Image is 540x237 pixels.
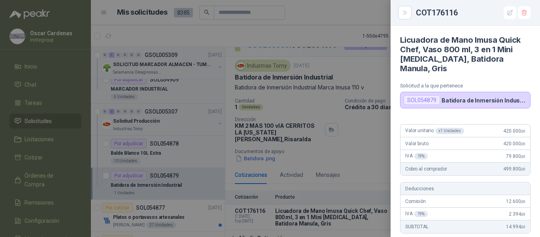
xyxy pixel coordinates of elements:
span: 2.394 [509,211,525,217]
span: ,00 [521,142,525,146]
span: 12.600 [506,199,525,204]
span: Deducciones [405,186,434,191]
h4: Licuadora de Mano Imusa Quick Chef, Vaso 800 ml, 3 en 1 Mini [MEDICAL_DATA], Batidora Manula, Gris [400,35,531,73]
span: Cobro al comprador [405,166,447,172]
span: ,00 [521,154,525,159]
div: x 1 Unidades [435,128,464,134]
span: 79.800 [506,154,525,159]
span: IVA [405,153,428,159]
span: Comisión [405,199,426,204]
span: ,00 [521,167,525,171]
span: ,00 [521,129,525,133]
div: 19 % [414,153,428,159]
p: Solicitud a la que pertenece [400,83,531,89]
span: 420.000 [503,128,525,134]
span: ,00 [521,199,525,204]
span: SUBTOTAL [405,224,429,229]
span: Valor unitario [405,128,464,134]
span: ,00 [521,212,525,216]
div: COT176116 [416,6,531,19]
p: Batidora de Inmersión Industrial [442,97,527,104]
span: ,00 [521,225,525,229]
button: Close [400,8,410,17]
span: Valor bruto [405,141,428,146]
span: 420.000 [503,141,525,146]
div: 19 % [414,211,428,217]
span: 499.800 [503,166,525,172]
div: SOL054879 [404,95,440,105]
span: 14.994 [506,224,525,229]
span: IVA [405,211,428,217]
